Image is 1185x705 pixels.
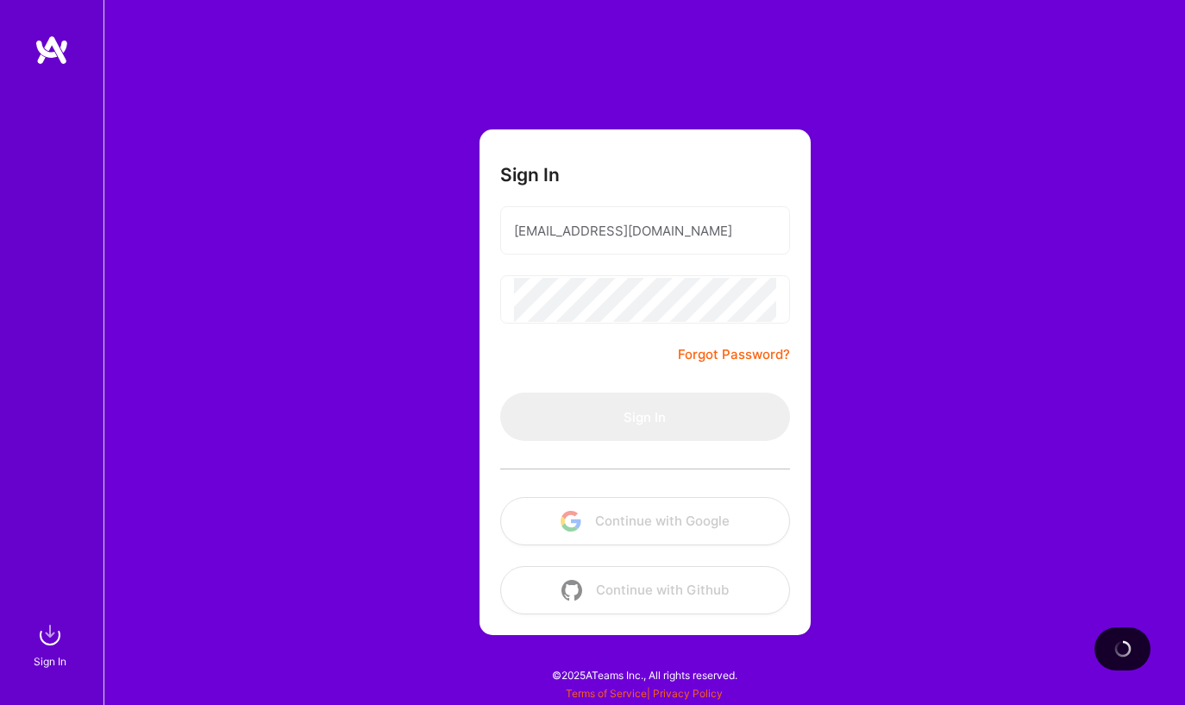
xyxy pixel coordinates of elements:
[33,618,67,652] img: sign in
[566,687,723,700] span: |
[500,164,560,186] h3: Sign In
[500,393,790,441] button: Sign In
[34,652,66,670] div: Sign In
[566,687,647,700] a: Terms of Service
[500,497,790,545] button: Continue with Google
[561,580,582,601] img: icon
[1114,640,1132,658] img: loading
[653,687,723,700] a: Privacy Policy
[34,35,69,66] img: logo
[561,511,581,532] img: icon
[500,566,790,614] button: Continue with Github
[678,344,790,365] a: Forgot Password?
[36,618,67,670] a: sign inSign In
[103,653,1185,696] div: © 2025 ATeams Inc., All rights reserved.
[514,209,776,253] input: Email...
